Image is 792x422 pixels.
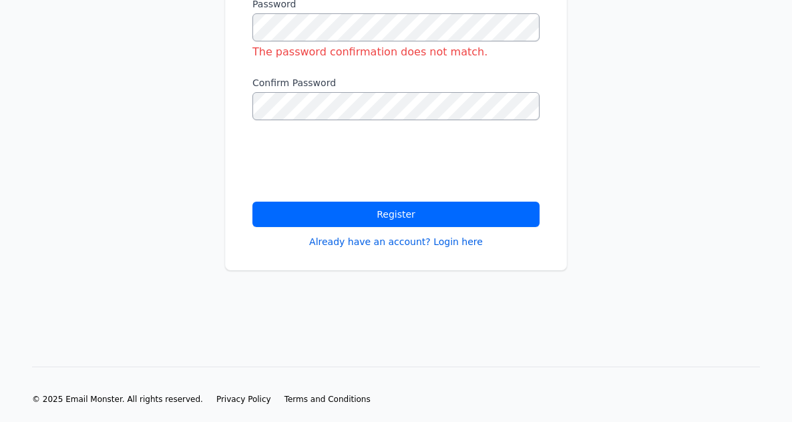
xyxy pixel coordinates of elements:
[216,394,271,405] a: Privacy Policy
[32,394,203,405] li: © 2025 Email Monster. All rights reserved.
[216,395,271,404] span: Privacy Policy
[252,202,540,227] button: Register
[284,395,371,404] span: Terms and Conditions
[284,394,371,405] a: Terms and Conditions
[252,76,540,89] label: Confirm Password
[252,136,455,188] iframe: reCAPTCHA
[252,44,540,60] div: The password confirmation does not match.
[309,235,483,248] a: Already have an account? Login here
